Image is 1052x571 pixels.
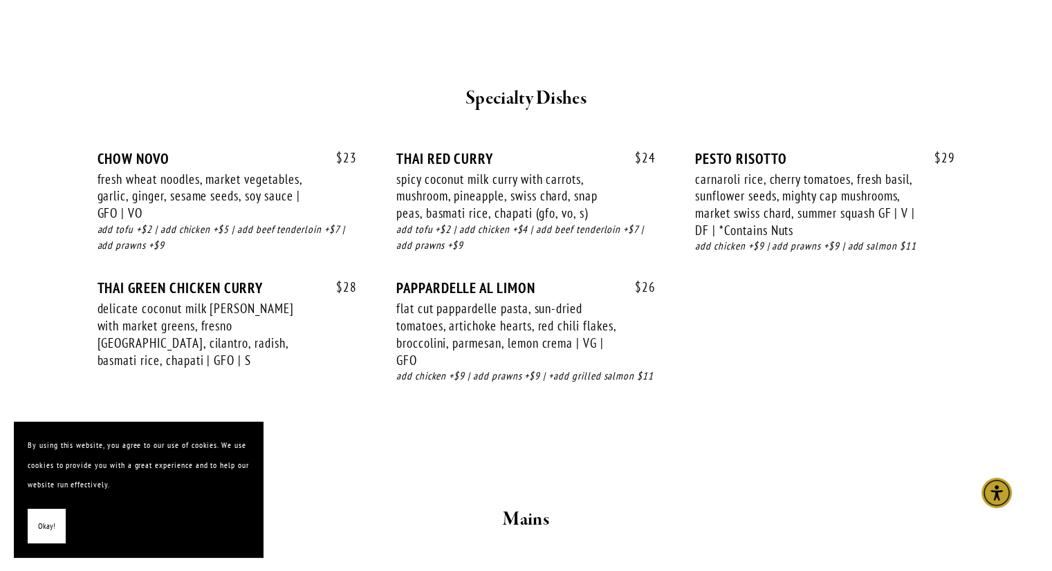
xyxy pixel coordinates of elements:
span: 28 [322,279,357,295]
span: $ [934,149,941,166]
div: spicy coconut milk curry with carrots, mushroom, pineapple, swiss chard, snap peas, basmati rice,... [396,171,616,222]
strong: Specialty Dishes [465,86,587,111]
div: PESTO RISOTTO [695,150,954,167]
span: 26 [621,279,656,295]
div: add chicken +$9 | add prawns +$9 | +add grilled salmon $11 [396,368,656,384]
p: By using this website, you agree to our use of cookies. We use cookies to provide you with a grea... [28,436,249,495]
strong: Mains [503,507,549,532]
div: delicate coconut milk [PERSON_NAME] with market greens, fresno [GEOGRAPHIC_DATA], cilantro, radis... [98,300,317,368]
span: $ [635,149,642,166]
div: THAI RED CURRY [396,150,656,167]
span: 24 [621,150,656,166]
div: flat cut pappardelle pasta, sun-dried tomatoes, artichoke hearts, red chili flakes, broccolini, p... [396,300,616,368]
span: $ [336,279,343,295]
div: PAPPARDELLE AL LIMON [396,279,656,297]
span: $ [336,149,343,166]
div: add tofu +$2 | add chicken +$4 | add beef tenderloin +$7 | add prawns +$9 [396,222,656,254]
span: Okay! [38,516,55,536]
span: $ [635,279,642,295]
div: carnaroli rice, cherry tomatoes, fresh basil, sunflower seeds, mighty cap mushrooms, market swiss... [695,171,915,239]
button: Okay! [28,509,66,544]
div: THAI GREEN CHICKEN CURRY [98,279,357,297]
div: Accessibility Menu [981,478,1012,508]
span: 23 [322,150,357,166]
section: Cookie banner [14,422,263,557]
div: add tofu +$2 | add chicken +$5 | add beef tenderloin +$7 | add prawns +$9 [98,222,357,254]
div: CHOW NOVO [98,150,357,167]
div: fresh wheat noodles, market vegetables, garlic, ginger, sesame seeds, soy sauce | GFO | VO [98,171,317,222]
span: 29 [921,150,955,166]
div: add chicken +$9 | add prawns +$9 | add salmon $11 [695,238,954,254]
